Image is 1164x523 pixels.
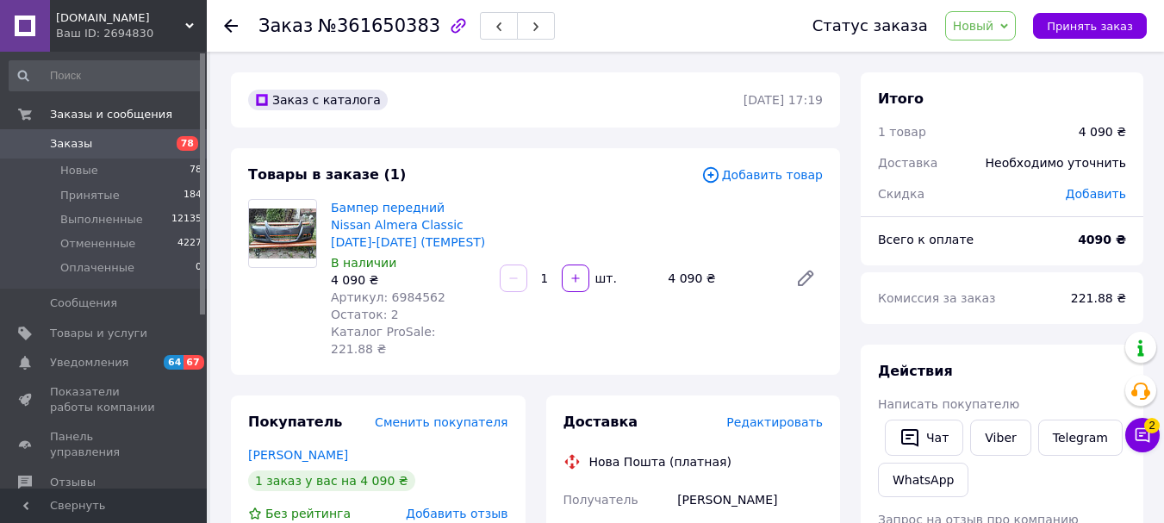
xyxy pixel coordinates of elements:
[50,429,159,460] span: Панель управления
[563,493,638,507] span: Получатель
[375,415,507,429] span: Сменить покупателя
[248,166,406,183] span: Товары в заказе (1)
[248,448,348,462] a: [PERSON_NAME]
[331,325,435,356] span: Каталог ProSale: 221.88 ₴
[248,470,415,491] div: 1 заказ у вас на 4 090 ₴
[970,420,1030,456] a: Viber
[331,308,399,321] span: Остаток: 2
[60,163,98,178] span: Новые
[878,187,924,201] span: Скидка
[60,236,135,252] span: Отмененные
[184,188,202,203] span: 184
[674,484,826,515] div: [PERSON_NAME]
[812,17,928,34] div: Статус заказа
[1071,291,1126,305] span: 221.88 ₴
[1125,418,1160,452] button: Чат с покупателем2
[258,16,313,36] span: Заказ
[563,414,638,430] span: Доставка
[318,16,440,36] span: №361650383
[60,212,143,227] span: Выполненные
[60,260,134,276] span: Оплаченные
[164,355,184,370] span: 64
[788,261,823,296] a: Редактировать
[878,125,926,139] span: 1 товар
[9,60,203,91] input: Поиск
[661,266,781,290] div: 4 090 ₴
[1033,13,1147,39] button: Принять заказ
[50,107,172,122] span: Заказы и сообщения
[878,363,953,379] span: Действия
[331,271,486,289] div: 4 090 ₴
[248,90,388,110] div: Заказ с каталога
[331,201,485,249] a: Бампер передний Nissan Almera Classic [DATE]-[DATE] (TEMPEST)
[975,144,1136,182] div: Необходимо уточнить
[50,355,128,370] span: Уведомления
[878,233,974,246] span: Всего к оплате
[50,475,96,490] span: Отзывы
[1038,420,1123,456] a: Telegram
[50,384,159,415] span: Показатели работы компании
[56,10,185,26] span: kyzovoptika.com.ua
[248,414,342,430] span: Покупатель
[1144,418,1160,433] span: 2
[591,270,619,287] div: шт.
[177,236,202,252] span: 4227
[878,291,996,305] span: Комиссия за заказ
[190,163,202,178] span: 78
[265,507,351,520] span: Без рейтинга
[60,188,120,203] span: Принятые
[953,19,994,33] span: Новый
[249,209,316,259] img: Бампер передний Nissan Almera Classic 2006-2013 (TEMPEST)
[1066,187,1126,201] span: Добавить
[184,355,203,370] span: 67
[331,256,396,270] span: В наличии
[224,17,238,34] div: Вернуться назад
[585,453,736,470] div: Нова Пошта (платная)
[1078,233,1126,246] b: 4090 ₴
[50,326,147,341] span: Товары и услуги
[885,420,963,456] button: Чат
[1047,20,1133,33] span: Принять заказ
[56,26,207,41] div: Ваш ID: 2694830
[196,260,202,276] span: 0
[726,415,823,429] span: Редактировать
[177,136,198,151] span: 78
[171,212,202,227] span: 12135
[744,93,823,107] time: [DATE] 17:19
[406,507,507,520] span: Добавить отзыв
[878,156,937,170] span: Доставка
[878,90,924,107] span: Итого
[878,397,1019,411] span: Написать покупателю
[1079,123,1126,140] div: 4 090 ₴
[878,463,968,497] a: WhatsApp
[701,165,823,184] span: Добавить товар
[50,136,92,152] span: Заказы
[50,296,117,311] span: Сообщения
[331,290,445,304] span: Артикул: 6984562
